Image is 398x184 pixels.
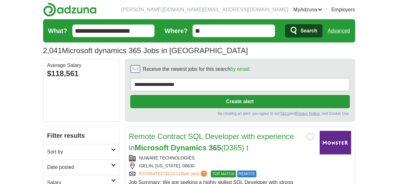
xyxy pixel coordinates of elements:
span: 2,041 [43,45,62,56]
div: By creating an alert, you agree to our and , and Cookie Use. [130,111,350,116]
h2: Filter results [43,127,120,144]
a: T&Cs [280,111,289,116]
span: REMOTE [237,170,256,177]
div: $118,561 [47,68,116,79]
a: Employers [331,6,355,14]
a: Sort by [43,144,120,159]
a: by email [230,66,249,72]
label: Where? [165,26,188,36]
a: ESTIMATED:$114,218per year? [139,170,209,177]
img: Adzuna logo [43,3,97,17]
strong: Microsoft [135,143,169,152]
span: ? [201,170,207,177]
strong: Dynamics [171,143,206,152]
span: TOP MATCH [211,170,236,177]
span: $114,218 [165,171,183,176]
a: Date posted [43,159,120,175]
button: Create alert [130,95,350,108]
span: Search [300,25,317,37]
a: MyAdzuna [293,6,322,14]
h2: Date posted [47,164,111,171]
li: [PERSON_NAME][DOMAIN_NAME][EMAIL_ADDRESS][DOMAIN_NAME] [121,6,289,14]
h2: Sort by [47,148,111,156]
label: What? [48,26,67,36]
h1: Microsoft dynamics 365 Jobs in [GEOGRAPHIC_DATA] [43,46,248,55]
img: Company logo [320,131,351,154]
a: Advanced [328,25,350,37]
a: Privacy Notice [295,111,320,116]
button: Add to favorite jobs [306,133,315,141]
button: Search [285,24,322,37]
span: Receive the newest jobs for this search : [143,65,250,73]
a: Remote Contract SQL Developer with experience inMicrosoft Dynamics 365(D365) t [129,132,294,152]
div: NUWARE TECHNOLOGIES [129,155,315,161]
strong: 365 [209,143,221,152]
div: Average Salary [47,63,116,68]
div: ISELIN, [US_STATE], 08830 [129,163,315,169]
